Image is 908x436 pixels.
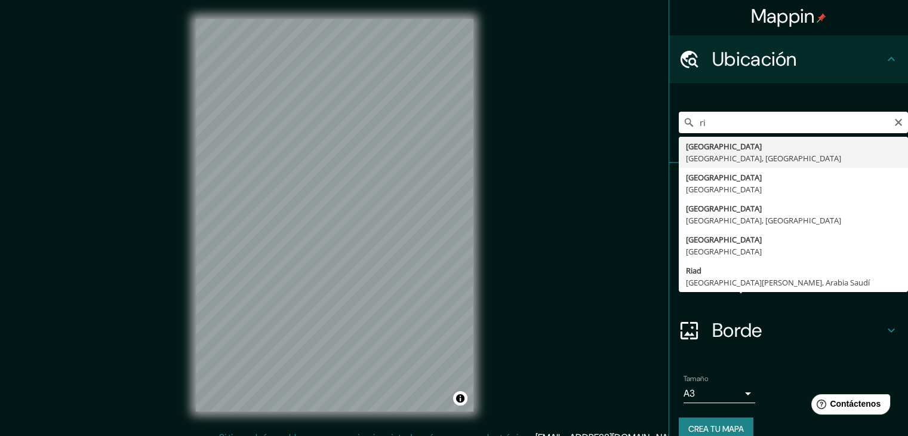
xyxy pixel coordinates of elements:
[684,374,708,383] font: Tamaño
[686,140,901,152] div: [GEOGRAPHIC_DATA]
[686,202,901,214] div: [GEOGRAPHIC_DATA]
[669,306,908,354] div: Borde
[686,265,901,277] div: Riad
[669,211,908,259] div: Estilo
[894,116,903,127] button: Claro
[679,112,908,133] input: Elige tu ciudad o zona
[802,389,895,423] iframe: Lanzador de widgets de ayuda
[686,152,901,164] div: [GEOGRAPHIC_DATA], [GEOGRAPHIC_DATA]
[817,13,826,23] img: pin-icon.png
[686,183,901,195] div: [GEOGRAPHIC_DATA]
[684,387,695,400] font: A3
[686,245,901,257] div: [GEOGRAPHIC_DATA]
[712,318,762,343] font: Borde
[712,47,797,72] font: Ubicación
[686,214,901,226] div: [GEOGRAPHIC_DATA], [GEOGRAPHIC_DATA]
[453,391,467,406] button: Activar o desactivar atribución
[686,171,901,183] div: [GEOGRAPHIC_DATA]
[751,4,815,29] font: Mappin
[196,19,473,412] canvas: Mapa
[684,384,755,403] div: A3
[669,259,908,306] div: Disposición
[669,163,908,211] div: Patas
[669,35,908,83] div: Ubicación
[686,277,901,288] div: [GEOGRAPHIC_DATA][PERSON_NAME], Arabia Saudí
[688,423,744,434] font: Crea tu mapa
[686,234,901,245] div: [GEOGRAPHIC_DATA]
